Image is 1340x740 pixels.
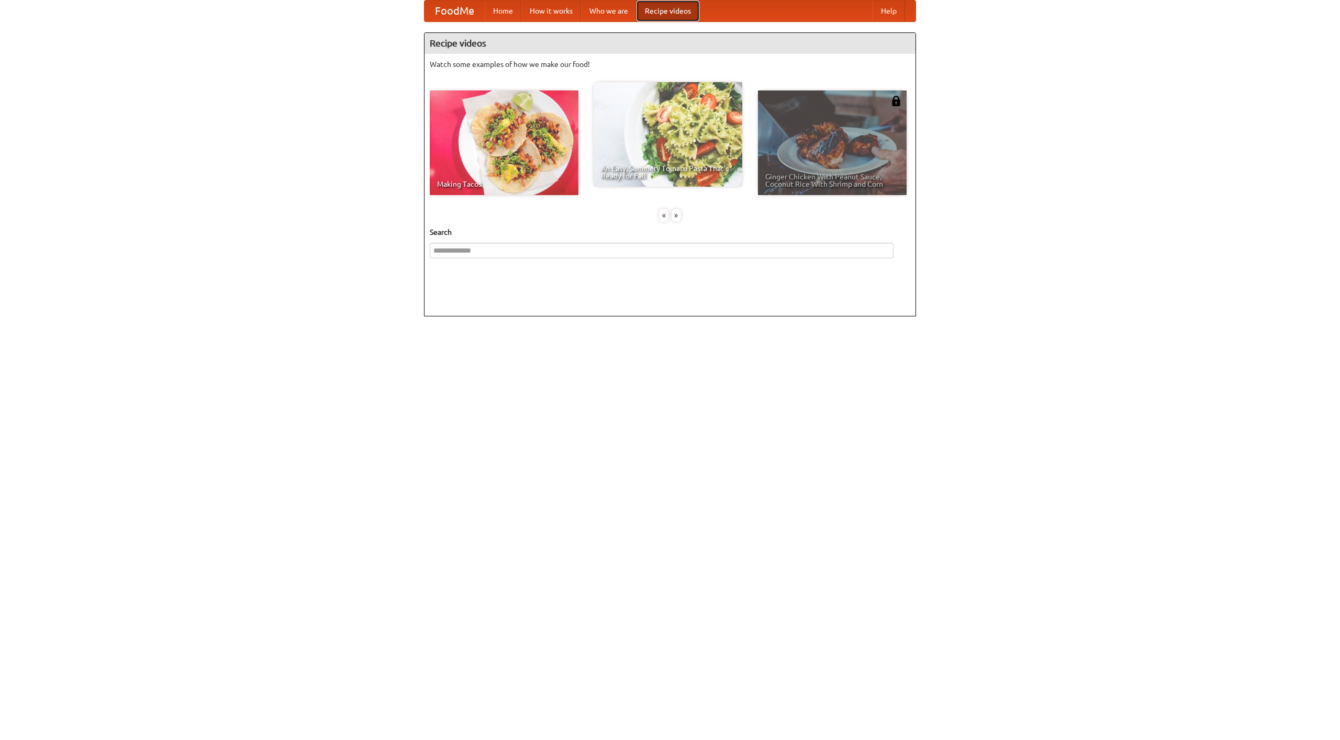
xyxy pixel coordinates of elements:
a: Recipe videos [636,1,699,21]
h4: Recipe videos [425,33,915,54]
p: Watch some examples of how we make our food! [430,59,910,70]
a: Who we are [581,1,636,21]
a: Home [485,1,521,21]
img: 483408.png [891,96,901,106]
span: An Easy, Summery Tomato Pasta That's Ready for Fall [601,165,735,179]
a: An Easy, Summery Tomato Pasta That's Ready for Fall [594,82,742,187]
a: FoodMe [425,1,485,21]
div: « [659,209,668,222]
a: How it works [521,1,581,21]
a: Making Tacos [430,90,578,195]
span: Making Tacos [437,180,571,188]
div: » [672,209,681,222]
h5: Search [430,227,910,237]
a: Help [873,1,905,21]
